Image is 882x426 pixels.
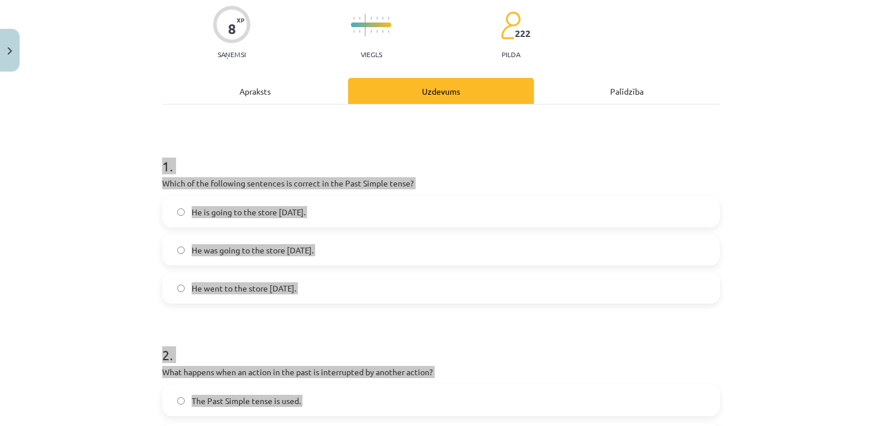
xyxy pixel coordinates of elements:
img: icon-short-line-57e1e144782c952c97e751825c79c345078a6d821885a25fce030b3d8c18986b.svg [388,30,389,33]
img: icon-long-line-d9ea69661e0d244f92f715978eff75569469978d946b2353a9bb055b3ed8787d.svg [365,14,366,36]
h1: 1 . [162,138,720,174]
div: Palīdzība [534,78,720,104]
img: icon-short-line-57e1e144782c952c97e751825c79c345078a6d821885a25fce030b3d8c18986b.svg [376,30,378,33]
img: icon-short-line-57e1e144782c952c97e751825c79c345078a6d821885a25fce030b3d8c18986b.svg [382,17,383,20]
span: He went to the store [DATE]. [192,282,296,294]
div: 8 [228,21,236,37]
span: 222 [515,28,530,39]
input: He was going to the store [DATE]. [177,246,185,254]
img: icon-short-line-57e1e144782c952c97e751825c79c345078a6d821885a25fce030b3d8c18986b.svg [359,17,360,20]
span: XP [237,17,244,23]
h1: 2 . [162,327,720,363]
img: icon-short-line-57e1e144782c952c97e751825c79c345078a6d821885a25fce030b3d8c18986b.svg [371,17,372,20]
p: What happens when an action in the past is interrupted by another action? [162,366,720,378]
p: pilda [502,50,520,58]
span: He was going to the store [DATE]. [192,244,313,256]
img: icon-close-lesson-0947bae3869378f0d4975bcd49f059093ad1ed9edebbc8119c70593378902aed.svg [8,47,12,55]
span: He is going to the store [DATE]. [192,206,305,218]
input: The Past Simple tense is used. [177,397,185,405]
img: students-c634bb4e5e11cddfef0936a35e636f08e4e9abd3cc4e673bd6f9a4125e45ecb1.svg [500,11,521,40]
div: Apraksts [162,78,348,104]
img: icon-short-line-57e1e144782c952c97e751825c79c345078a6d821885a25fce030b3d8c18986b.svg [353,30,354,33]
input: He is going to the store [DATE]. [177,208,185,216]
img: icon-short-line-57e1e144782c952c97e751825c79c345078a6d821885a25fce030b3d8c18986b.svg [376,17,378,20]
div: Uzdevums [348,78,534,104]
p: Which of the following sentences is correct in the Past Simple tense? [162,177,720,189]
p: Saņemsi [213,50,251,58]
img: icon-short-line-57e1e144782c952c97e751825c79c345078a6d821885a25fce030b3d8c18986b.svg [353,17,354,20]
img: icon-short-line-57e1e144782c952c97e751825c79c345078a6d821885a25fce030b3d8c18986b.svg [388,17,389,20]
span: The Past Simple tense is used. [192,395,301,407]
input: He went to the store [DATE]. [177,285,185,292]
img: icon-short-line-57e1e144782c952c97e751825c79c345078a6d821885a25fce030b3d8c18986b.svg [359,30,360,33]
img: icon-short-line-57e1e144782c952c97e751825c79c345078a6d821885a25fce030b3d8c18986b.svg [382,30,383,33]
p: Viegls [361,50,382,58]
img: icon-short-line-57e1e144782c952c97e751825c79c345078a6d821885a25fce030b3d8c18986b.svg [371,30,372,33]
